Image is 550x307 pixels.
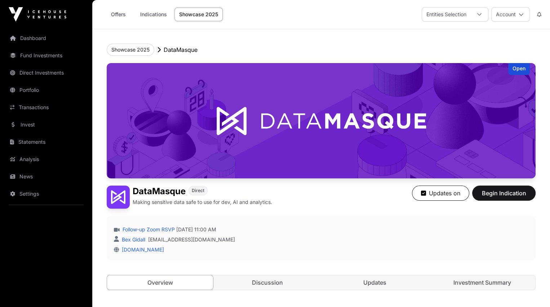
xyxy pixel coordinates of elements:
[119,246,164,253] a: [DOMAIN_NAME]
[429,275,535,290] a: Investment Summary
[481,189,527,197] span: Begin Indication
[121,226,175,233] a: Follow-up Zoom RSVP
[422,8,471,21] div: Entities Selection
[107,186,130,209] img: DataMasque
[412,186,469,201] button: Updates on
[322,275,428,290] a: Updates
[107,63,536,178] img: DataMasque
[164,45,198,54] p: DataMasque
[6,48,87,63] a: Fund Investments
[192,188,204,193] span: Direct
[6,30,87,46] a: Dashboard
[6,151,87,167] a: Analysis
[514,272,550,307] iframe: Chat Widget
[6,134,87,150] a: Statements
[491,7,530,22] button: Account
[472,193,536,200] a: Begin Indication
[107,275,213,290] a: Overview
[508,63,530,75] div: Open
[133,199,272,206] p: Making sensitive data safe to use for dev, AI and analytics.
[133,186,186,197] h1: DataMasque
[120,236,145,243] a: Bex Gidall
[6,82,87,98] a: Portfolio
[107,44,154,56] button: Showcase 2025
[107,275,535,290] nav: Tabs
[6,65,87,81] a: Direct Investments
[6,186,87,202] a: Settings
[176,226,216,233] span: [DATE] 11:00 AM
[472,186,536,201] button: Begin Indication
[6,169,87,184] a: News
[104,8,133,21] a: Offers
[174,8,223,21] a: Showcase 2025
[214,275,320,290] a: Discussion
[6,99,87,115] a: Transactions
[136,8,172,21] a: Indications
[9,7,66,22] img: Icehouse Ventures Logo
[6,117,87,133] a: Invest
[148,236,235,243] a: [EMAIL_ADDRESS][DOMAIN_NAME]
